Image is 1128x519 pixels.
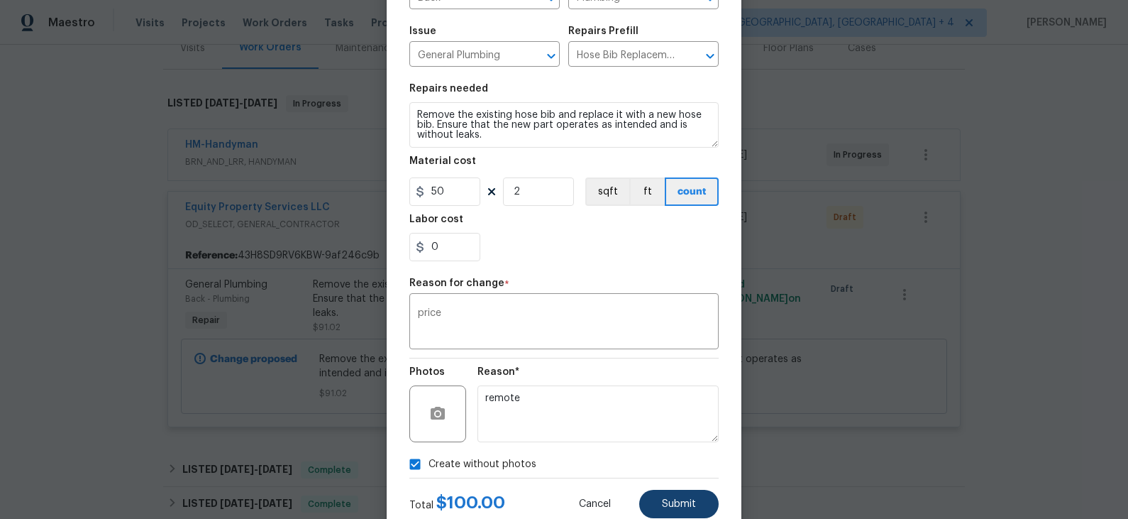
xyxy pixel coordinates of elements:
[700,46,720,66] button: Open
[409,367,445,377] h5: Photos
[477,367,519,377] h5: Reason*
[568,26,638,36] h5: Repairs Prefill
[665,177,719,206] button: count
[541,46,561,66] button: Open
[409,102,719,148] textarea: Remove the existing hose bib and replace it with a new hose bib. Ensure that the new part operate...
[409,278,504,288] h5: Reason for change
[428,457,536,472] span: Create without photos
[409,84,488,94] h5: Repairs needed
[556,490,634,518] button: Cancel
[418,308,710,338] textarea: price
[579,499,611,510] span: Cancel
[436,494,505,511] span: $ 100.00
[662,499,696,510] span: Submit
[409,214,463,224] h5: Labor cost
[409,496,505,513] div: Total
[585,177,629,206] button: sqft
[409,26,436,36] h5: Issue
[477,386,719,442] textarea: remote
[639,490,719,518] button: Submit
[629,177,665,206] button: ft
[409,156,476,166] h5: Material cost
